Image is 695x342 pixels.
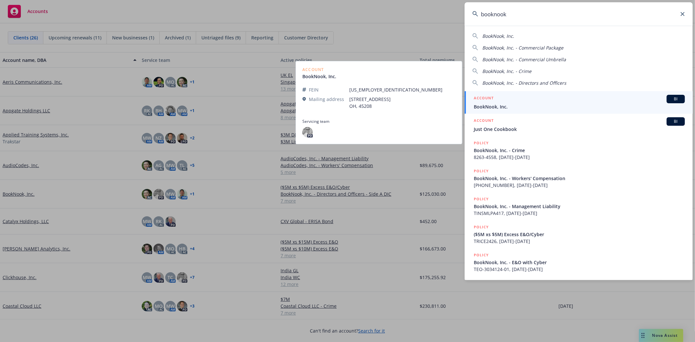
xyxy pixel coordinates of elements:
[474,126,685,133] span: Just One Cookbook
[482,45,563,51] span: BookNook, Inc. - Commercial Package
[474,238,685,245] span: TRICE2426, [DATE]-[DATE]
[474,103,685,110] span: BookNook, Inc.
[669,119,682,124] span: BI
[465,114,693,136] a: ACCOUNTBIJust One Cookbook
[482,56,566,63] span: BookNook, Inc. - Commercial Umbrella
[474,140,489,146] h5: POLICY
[669,96,682,102] span: BI
[474,117,494,125] h5: ACCOUNT
[474,252,489,258] h5: POLICY
[474,175,685,182] span: BookNook, Inc. - Workers' Compensation
[482,80,566,86] span: BookNook, Inc. - Directors and Officers
[465,2,693,26] input: Search...
[474,231,685,238] span: ($5M xs $5M) Excess E&O/Cyber
[474,182,685,189] span: [PHONE_NUMBER], [DATE]-[DATE]
[465,192,693,220] a: POLICYBookNook, Inc. - Management LiabilityTINSMLPA417, [DATE]-[DATE]
[474,203,685,210] span: BookNook, Inc. - Management Liability
[474,259,685,266] span: BookNook, Inc. - E&O with Cyber
[465,220,693,248] a: POLICY($5M xs $5M) Excess E&O/CyberTRICE2426, [DATE]-[DATE]
[474,154,685,161] span: 8263-4558, [DATE]-[DATE]
[474,224,489,230] h5: POLICY
[482,33,514,39] span: BookNook, Inc.
[465,91,693,114] a: ACCOUNTBIBookNook, Inc.
[465,136,693,164] a: POLICYBookNook, Inc. - Crime8263-4558, [DATE]-[DATE]
[482,68,531,74] span: BookNook, Inc. - Crime
[465,164,693,192] a: POLICYBookNook, Inc. - Workers' Compensation[PHONE_NUMBER], [DATE]-[DATE]
[474,266,685,273] span: TEO-3034124-01, [DATE]-[DATE]
[474,95,494,103] h5: ACCOUNT
[465,248,693,276] a: POLICYBookNook, Inc. - E&O with CyberTEO-3034124-01, [DATE]-[DATE]
[474,210,685,217] span: TINSMLPA417, [DATE]-[DATE]
[474,147,685,154] span: BookNook, Inc. - Crime
[474,168,489,174] h5: POLICY
[474,196,489,202] h5: POLICY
